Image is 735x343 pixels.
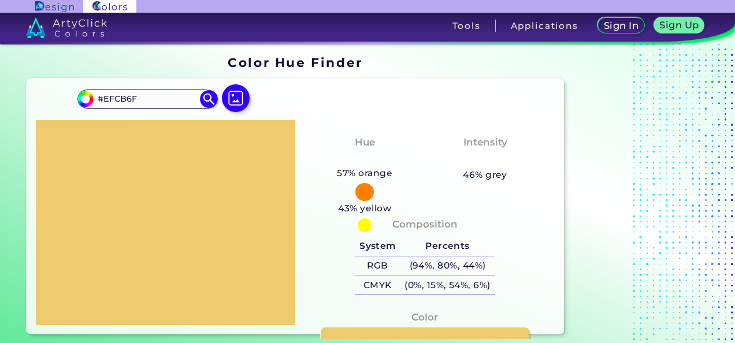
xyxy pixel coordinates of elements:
[355,256,400,275] h5: RGB
[94,91,201,107] input: type color..
[411,309,438,326] h4: Color
[355,134,375,151] h4: Hue
[511,21,578,30] h3: Applications
[355,237,400,256] h5: System
[605,21,637,30] h5: Sign In
[26,17,107,38] img: logo_artyclick_colors_white.svg
[228,54,362,71] h1: Color Hue Finder
[599,18,643,33] a: Sign In
[452,21,481,30] h3: Tools
[569,51,713,339] iframe: Advertisement
[333,166,397,181] h5: 57% orange
[200,90,217,107] img: icon search
[463,134,507,151] h4: Intensity
[35,1,74,12] img: ArtyClick Design logo
[656,18,703,33] a: Sign Up
[661,21,698,29] h5: Sign Up
[355,275,400,294] h5: CMYK
[400,237,495,256] h5: Percents
[392,216,458,233] h4: Composition
[458,152,513,166] h3: Medium
[400,275,495,294] h5: (0%, 15%, 54%, 6%)
[400,256,495,275] h5: (94%, 80%, 44%)
[463,167,507,182] h5: 46% grey
[321,152,409,166] h3: Orange-Yellow
[222,84,250,112] img: icon picture
[334,201,396,216] h5: 43% yellow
